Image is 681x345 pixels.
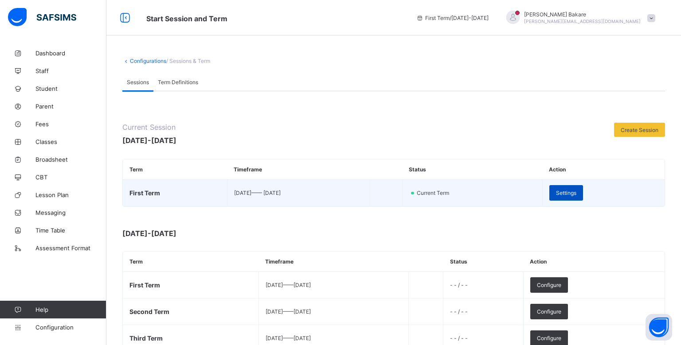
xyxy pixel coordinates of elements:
th: Timeframe [227,159,370,180]
span: Broadsheet [35,156,106,163]
span: Current Term [416,190,454,196]
span: Parent [35,103,106,110]
span: Help [35,306,106,313]
span: - - / - - [450,308,468,315]
span: Create Session [621,127,658,133]
th: Timeframe [258,252,408,272]
span: Configure [537,335,561,341]
span: [PERSON_NAME][EMAIL_ADDRESS][DOMAIN_NAME] [524,19,641,24]
span: Term Definitions [158,79,198,85]
span: [DATE]-[DATE] [122,229,300,238]
th: Status [443,252,523,272]
span: [DATE] —— [DATE] [266,282,311,288]
th: Term [123,252,258,272]
th: Status [402,159,542,180]
span: Messaging [35,209,106,216]
span: Third Term [129,334,163,342]
th: Term [123,159,227,180]
img: safsims [8,8,76,27]
span: Configure [537,308,561,315]
span: [DATE] —— [DATE] [266,335,311,341]
span: Start Session and Term [146,14,227,23]
span: Settings [556,190,576,196]
span: Second Term [129,308,169,315]
span: Assessment Format [35,244,106,252]
span: - - / - - [450,282,468,288]
span: Sessions [127,79,149,85]
span: - - / - - [450,335,468,341]
div: AbdulmujeebBakare [497,11,660,25]
span: [PERSON_NAME] Bakare [524,11,641,18]
span: First Term [129,281,160,289]
span: Student [35,85,106,92]
span: First Term [129,189,160,197]
span: Fees [35,120,106,128]
span: [DATE] —— [DATE] [266,308,311,315]
span: Classes [35,138,106,145]
span: [DATE] —— [DATE] [234,190,281,196]
a: Configurations [130,58,166,64]
span: Configure [537,282,561,288]
span: [DATE]-[DATE] [122,136,176,145]
span: session/term information [416,15,489,21]
span: Lesson Plan [35,191,106,198]
span: / Sessions & Term [166,58,210,64]
span: Current Session [122,123,176,132]
span: Staff [35,67,106,74]
span: Dashboard [35,50,106,57]
span: Configuration [35,324,106,331]
button: Open asap [646,314,672,341]
th: Action [523,252,665,272]
span: CBT [35,174,106,181]
span: Time Table [35,227,106,234]
th: Action [542,159,665,180]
